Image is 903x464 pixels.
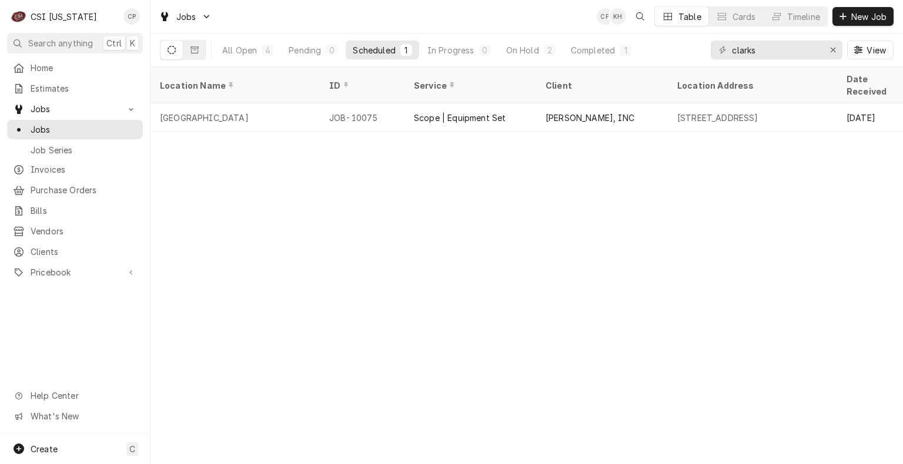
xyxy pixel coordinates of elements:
[31,410,136,422] span: What's New
[7,120,143,139] a: Jobs
[31,62,137,74] span: Home
[7,242,143,261] a: Clients
[7,33,143,53] button: Search anythingCtrlK
[610,8,626,25] div: KH
[7,79,143,98] a: Estimates
[328,44,335,56] div: 0
[824,41,842,59] button: Erase input
[546,112,634,124] div: [PERSON_NAME], INC
[31,266,119,278] span: Pricebook
[123,8,140,25] div: CP
[7,140,143,160] a: Job Series
[733,11,756,23] div: Cards
[597,8,613,25] div: Craig Pierce's Avatar
[31,11,97,23] div: CSI [US_STATE]
[546,79,656,92] div: Client
[31,163,137,176] span: Invoices
[11,8,27,25] div: CSI Kentucky's Avatar
[864,44,888,56] span: View
[678,11,701,23] div: Table
[677,79,825,92] div: Location Address
[176,11,196,23] span: Jobs
[11,8,27,25] div: C
[31,184,137,196] span: Purchase Orders
[329,79,393,92] div: ID
[31,246,137,258] span: Clients
[222,44,257,56] div: All Open
[31,204,137,217] span: Bills
[31,389,136,402] span: Help Center
[7,221,143,241] a: Vendors
[31,82,137,95] span: Estimates
[732,41,820,59] input: Keyword search
[320,103,404,132] div: JOB-10075
[414,112,506,124] div: Scope | Equipment Set
[130,37,135,49] span: K
[28,37,93,49] span: Search anything
[31,144,137,156] span: Job Series
[847,41,894,59] button: View
[123,8,140,25] div: Craig Pierce's Avatar
[160,112,249,124] div: [GEOGRAPHIC_DATA]
[31,444,58,454] span: Create
[506,44,539,56] div: On Hold
[7,406,143,426] a: Go to What's New
[31,123,137,136] span: Jobs
[403,44,410,56] div: 1
[677,112,758,124] div: [STREET_ADDRESS]
[7,99,143,119] a: Go to Jobs
[787,11,820,23] div: Timeline
[106,37,122,49] span: Ctrl
[631,7,650,26] button: Open search
[571,44,615,56] div: Completed
[610,8,626,25] div: Kyley Hunnicutt's Avatar
[7,201,143,220] a: Bills
[31,225,137,237] span: Vendors
[849,11,889,23] span: New Job
[832,7,894,26] button: New Job
[264,44,271,56] div: 4
[546,44,553,56] div: 2
[129,443,135,455] span: C
[160,79,308,92] div: Location Name
[353,44,395,56] div: Scheduled
[414,79,524,92] div: Service
[154,7,216,26] a: Go to Jobs
[597,8,613,25] div: CP
[7,180,143,200] a: Purchase Orders
[7,386,143,405] a: Go to Help Center
[7,160,143,179] a: Invoices
[7,58,143,78] a: Home
[622,44,629,56] div: 1
[481,44,489,56] div: 0
[427,44,474,56] div: In Progress
[31,103,119,115] span: Jobs
[7,263,143,282] a: Go to Pricebook
[289,44,321,56] div: Pending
